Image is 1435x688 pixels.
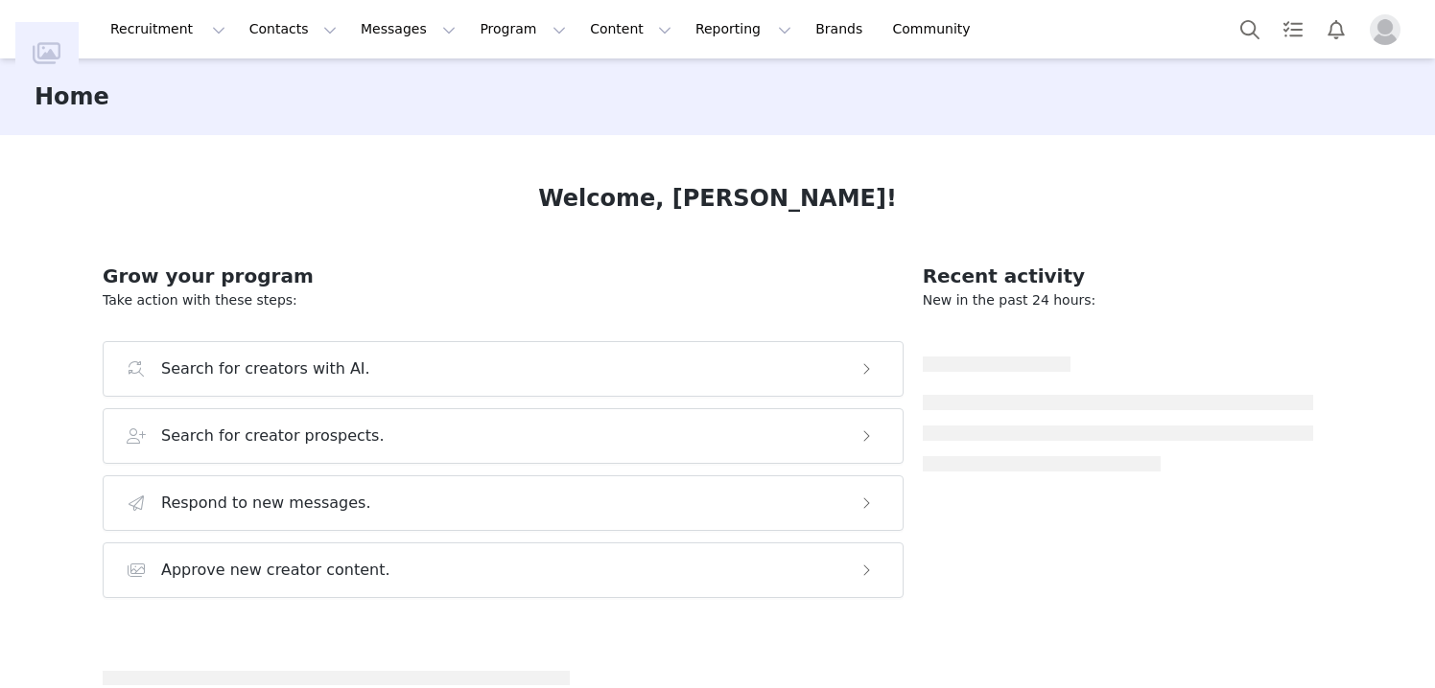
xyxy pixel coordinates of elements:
[161,559,390,582] h3: Approve new creator content.
[35,80,109,114] h3: Home
[684,8,803,51] button: Reporting
[468,8,577,51] button: Program
[1370,14,1400,45] img: placeholder-profile.jpg
[1272,8,1314,51] a: Tasks
[103,341,904,397] button: Search for creators with AI.
[804,8,880,51] a: Brands
[923,262,1313,290] h2: Recent activity
[1358,14,1420,45] button: Profile
[103,408,904,464] button: Search for creator prospects.
[161,424,385,447] h3: Search for creator prospects.
[103,262,904,290] h2: Grow your program
[103,542,904,598] button: Approve new creator content.
[238,8,348,51] button: Contacts
[923,290,1313,310] p: New in the past 24 hours:
[103,290,904,310] p: Take action with these steps:
[161,492,371,515] h3: Respond to new messages.
[1229,8,1271,51] button: Search
[882,8,991,51] a: Community
[103,475,904,531] button: Respond to new messages.
[99,8,237,51] button: Recruitment
[349,8,467,51] button: Messages
[578,8,683,51] button: Content
[538,181,897,216] h1: Welcome, [PERSON_NAME]!
[1315,8,1357,51] button: Notifications
[161,357,370,380] h3: Search for creators with AI.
